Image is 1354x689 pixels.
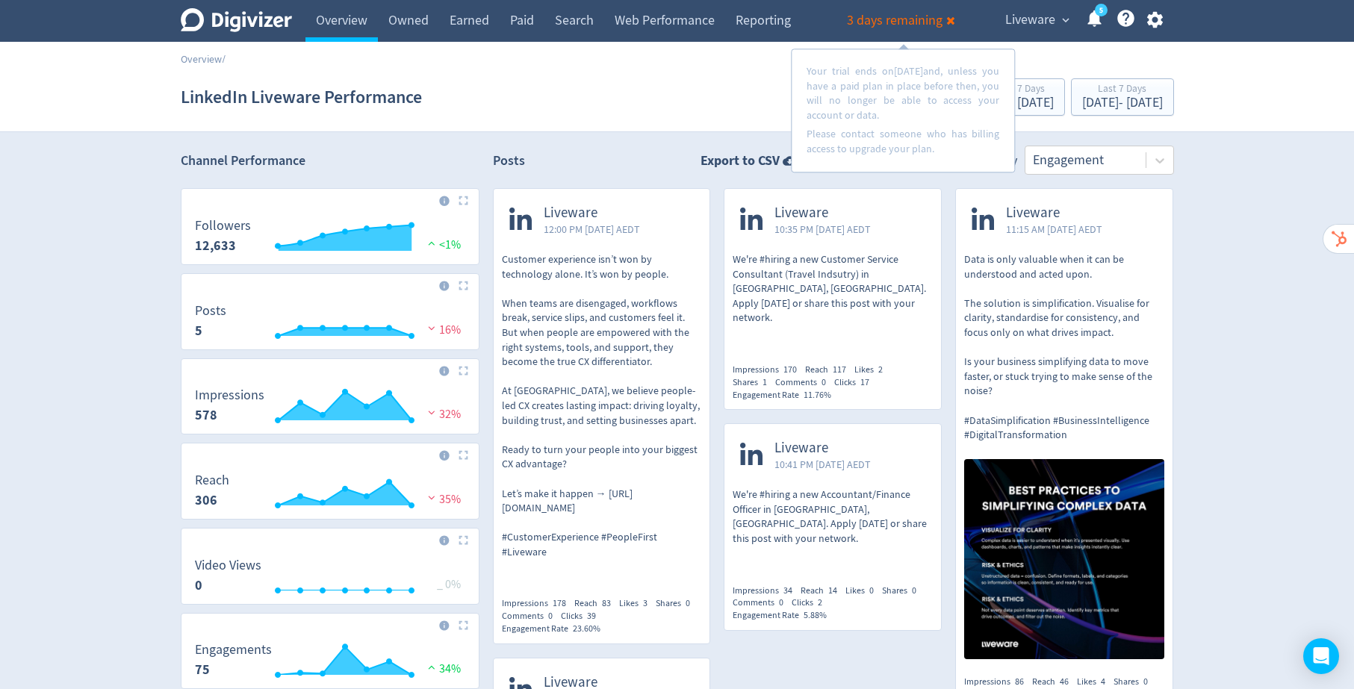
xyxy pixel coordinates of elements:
[195,217,251,234] dt: Followers
[424,322,439,334] img: negative-performance.svg
[882,584,925,597] div: Shares
[195,387,264,404] dt: Impressions
[775,376,834,389] div: Comments
[724,424,941,572] a: Liveware10:41 PM [DATE] AEDTWe're #hiring a new Accountant/Finance Officer in [GEOGRAPHIC_DATA], ...
[181,152,479,170] h2: Channel Performance
[774,222,871,237] span: 10:35 PM [DATE] AEDT
[424,407,439,418] img: negative-performance.svg
[1099,5,1103,16] text: 5
[807,128,999,157] p: Please contact someone who has billing access to upgrade your plan.
[195,641,272,658] dt: Engagements
[860,376,869,388] span: 17
[733,364,805,376] div: Impressions
[801,584,845,597] div: Reach
[783,584,792,596] span: 34
[878,364,883,375] span: 2
[1071,78,1174,116] button: Last 7 Days[DATE]- [DATE]
[733,584,801,597] div: Impressions
[424,661,439,673] img: positive-performance.svg
[792,596,830,609] div: Clicks
[553,597,566,609] span: 178
[1101,676,1105,688] span: 4
[1303,638,1339,674] div: Open Intercom Messenger
[424,407,461,422] span: 32%
[964,252,1164,443] p: Data is only valuable when it can be understood and acted upon. The solution is simplification. V...
[733,252,933,325] p: We're #hiring a new Customer Service Consultant (Travel Indsutry) in [GEOGRAPHIC_DATA], [GEOGRAPH...
[833,364,846,375] span: 117
[459,620,468,630] img: Placeholder
[976,152,1017,175] div: Sort By
[818,596,822,608] span: 2
[502,623,609,635] div: Engagement Rate
[956,189,1173,664] a: Liveware11:15 AM [DATE] AEDTData is only valuable when it can be understood and acted upon. The s...
[195,557,261,574] dt: Video Views
[181,73,422,121] h1: LinkedIn Liveware Performance
[459,196,468,205] img: Placeholder
[1060,676,1069,688] span: 46
[574,597,619,610] div: Reach
[195,576,202,594] strong: 0
[854,364,891,376] div: Likes
[548,610,553,622] span: 0
[502,597,574,610] div: Impressions
[805,364,854,376] div: Reach
[822,376,826,388] span: 0
[964,459,1164,659] img: https://media.cf.digivizer.com/images/linkedin-139200681-urn:li:share:7379334911909904385-cba2e51...
[187,473,473,513] svg: Reach 306
[493,152,525,175] h2: Posts
[1082,84,1163,96] div: Last 7 Days
[869,584,874,596] span: 0
[1077,676,1114,688] div: Likes
[964,676,1032,688] div: Impressions
[195,322,202,340] strong: 5
[1059,13,1072,27] span: expand_more
[1005,8,1055,32] span: Liveware
[502,610,561,623] div: Comments
[181,52,222,66] a: Overview
[724,189,941,352] a: Liveware10:35 PM [DATE] AEDTWe're #hiring a new Customer Service Consultant (Travel Indsutry) in ...
[424,237,439,249] img: positive-performance.svg
[1082,96,1163,110] div: [DATE] - [DATE]
[701,152,780,170] strong: Export to CSV
[602,597,611,609] span: 83
[424,322,461,337] span: 16%
[424,492,439,503] img: negative-performance.svg
[195,661,210,679] strong: 75
[587,610,596,622] span: 39
[1015,676,1024,688] span: 86
[619,597,656,610] div: Likes
[834,376,878,389] div: Clicks
[828,584,837,596] span: 14
[195,237,236,255] strong: 12,633
[459,535,468,545] img: Placeholder
[187,558,473,598] svg: Video Views 0
[573,623,600,635] span: 23.60%
[733,609,835,622] div: Engagement Rate
[187,388,473,428] svg: Impressions 578
[774,205,871,222] span: Liveware
[733,376,775,389] div: Shares
[544,222,640,237] span: 12:00 PM [DATE] AEDT
[1095,4,1108,16] a: 5
[544,205,640,222] span: Liveware
[733,596,792,609] div: Comments
[459,366,468,375] img: Placeholder
[1006,205,1102,222] span: Liveware
[686,597,690,609] span: 0
[222,52,226,66] span: /
[1032,676,1077,688] div: Reach
[912,584,916,596] span: 0
[1000,8,1073,32] button: Liveware
[502,252,702,559] p: Customer experience isn’t won by technology alone. It’s won by people. When teams are disengaged,...
[187,304,473,343] svg: Posts 5
[424,661,461,676] span: 34%
[187,219,473,258] svg: Followers 12,633
[459,450,468,460] img: Placeholder
[733,389,839,402] div: Engagement Rate
[783,364,797,375] span: 170
[763,376,767,388] span: 1
[1006,222,1102,237] span: 11:15 AM [DATE] AEDT
[656,597,698,610] div: Shares
[187,643,473,682] svg: Engagements 75
[459,281,468,290] img: Placeholder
